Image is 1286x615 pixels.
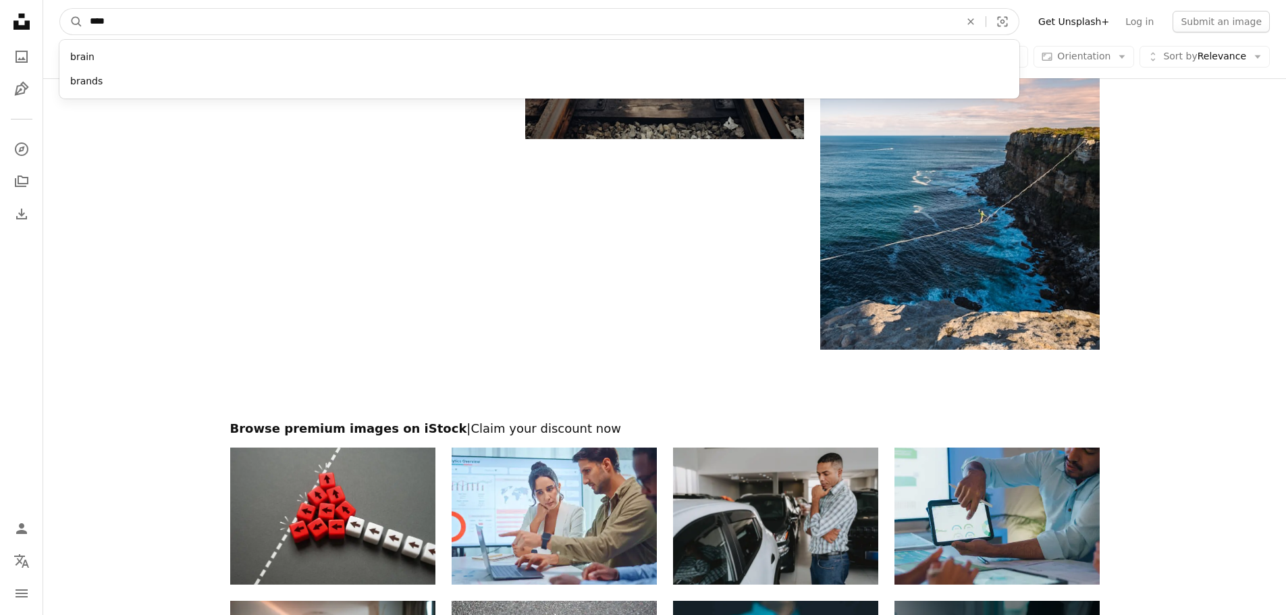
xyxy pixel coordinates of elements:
button: Visual search [986,9,1019,34]
a: Log in / Sign up [8,515,35,542]
span: Sort by [1163,51,1197,61]
h2: Browse premium images on iStock [230,421,1100,437]
button: Clear [956,9,986,34]
a: Get Unsplash+ [1030,11,1117,32]
img: A team of multiethnic developers is meeting to discuss the data analytics of marketing. [452,448,657,585]
img: Group Asia businesspeople talk ESG strategies risk management solar panel workshop night, SDGs, g... [894,448,1100,585]
span: Orientation [1057,51,1110,61]
a: Download History [8,200,35,228]
a: Illustrations [8,76,35,103]
a: Home — Unsplash [8,8,35,38]
a: Photos [8,43,35,70]
div: brain [59,45,1019,70]
button: Language [8,547,35,574]
span: | Claim your discount now [466,421,621,435]
img: Man analyzing car to buy [673,448,878,585]
img: Reach an insurmountable boundary. To fail despite great effort and diligence. To change strategy ... [230,448,435,585]
img: a man walking across a rope over the ocean [820,1,1099,350]
button: Orientation [1034,46,1134,68]
form: Find visuals sitewide [59,8,1019,35]
button: Search Unsplash [60,9,83,34]
a: a man walking across a rope over the ocean [820,169,1099,181]
a: Log in [1117,11,1162,32]
a: Explore [8,136,35,163]
button: Menu [8,580,35,607]
a: Collections [8,168,35,195]
button: Submit an image [1173,11,1270,32]
div: brands [59,70,1019,94]
button: Sort byRelevance [1140,46,1270,68]
span: Relevance [1163,50,1246,63]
